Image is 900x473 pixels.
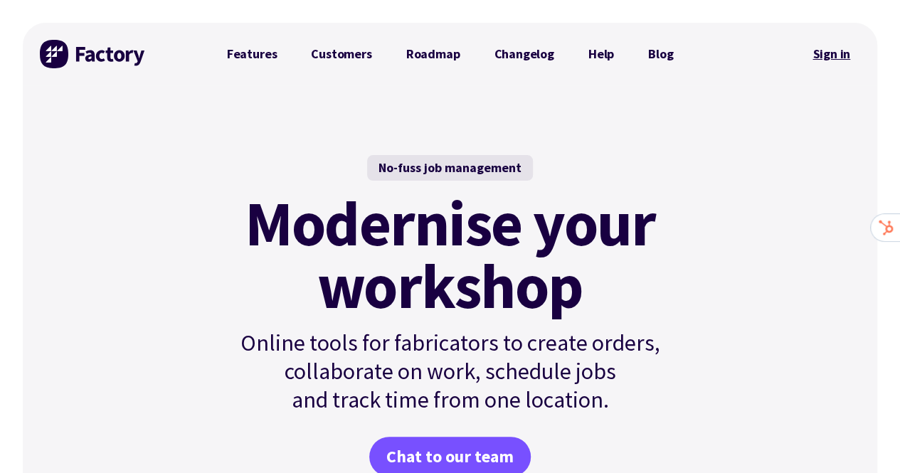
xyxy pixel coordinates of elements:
a: Blog [631,40,690,68]
p: Online tools for fabricators to create orders, collaborate on work, schedule jobs and track time ... [210,329,691,414]
iframe: Chat Widget [829,405,900,473]
img: Factory [40,40,147,68]
nav: Secondary Navigation [803,38,860,70]
a: Help [571,40,631,68]
a: Roadmap [389,40,477,68]
a: Features [210,40,295,68]
a: Changelog [477,40,571,68]
mark: Modernise your workshop [245,192,655,317]
div: No-fuss job management [367,155,533,181]
nav: Primary Navigation [210,40,691,68]
a: Customers [294,40,388,68]
a: Sign in [803,38,860,70]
